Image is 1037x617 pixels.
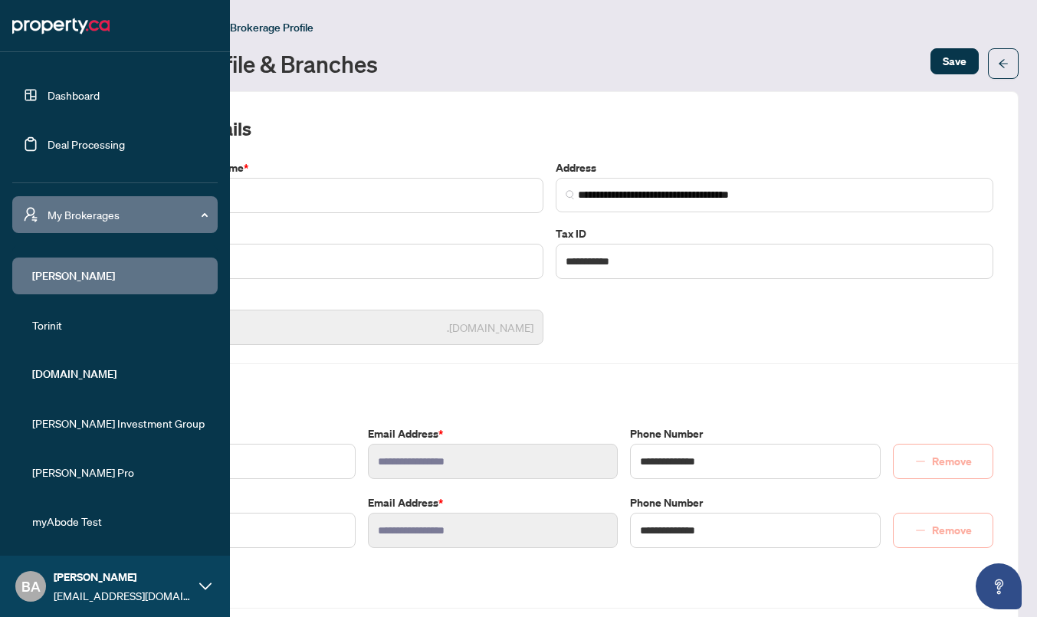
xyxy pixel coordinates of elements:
[54,569,192,586] span: [PERSON_NAME]
[48,88,100,102] a: Dashboard
[32,317,207,333] span: Torinit
[368,494,619,511] label: Email Address
[556,159,994,176] label: Address
[32,415,207,432] span: [PERSON_NAME] Investment Group
[630,494,881,511] label: Phone Number
[12,14,110,38] img: logo
[54,587,192,604] span: [EMAIL_ADDRESS][DOMAIN_NAME]
[105,425,356,442] label: Primary Contact
[368,425,619,442] label: Email Address
[105,382,993,407] h2: Contacts
[447,319,533,336] span: .[DOMAIN_NAME]
[105,225,543,242] label: Trade Number
[32,267,207,284] span: [PERSON_NAME]
[21,576,41,597] span: BA
[930,48,979,74] button: Save
[630,425,881,442] label: Phone Number
[105,117,993,141] h2: Brokerage Details
[23,207,38,222] span: user-switch
[32,513,207,530] span: myAbode Test
[48,206,207,223] span: My Brokerages
[105,159,543,176] label: Brokerage Registered Name
[32,366,207,382] span: [DOMAIN_NAME]
[105,291,543,308] label: Brokerage URL
[893,444,993,479] button: Remove
[48,137,125,151] a: Deal Processing
[893,513,993,548] button: Remove
[230,21,313,34] span: Brokerage Profile
[976,563,1022,609] button: Open asap
[998,58,1009,69] span: arrow-left
[943,49,966,74] span: Save
[32,464,207,481] span: [PERSON_NAME] Pro
[556,225,994,242] label: Tax ID
[105,494,356,511] label: Broker of Record
[566,190,575,199] img: search_icon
